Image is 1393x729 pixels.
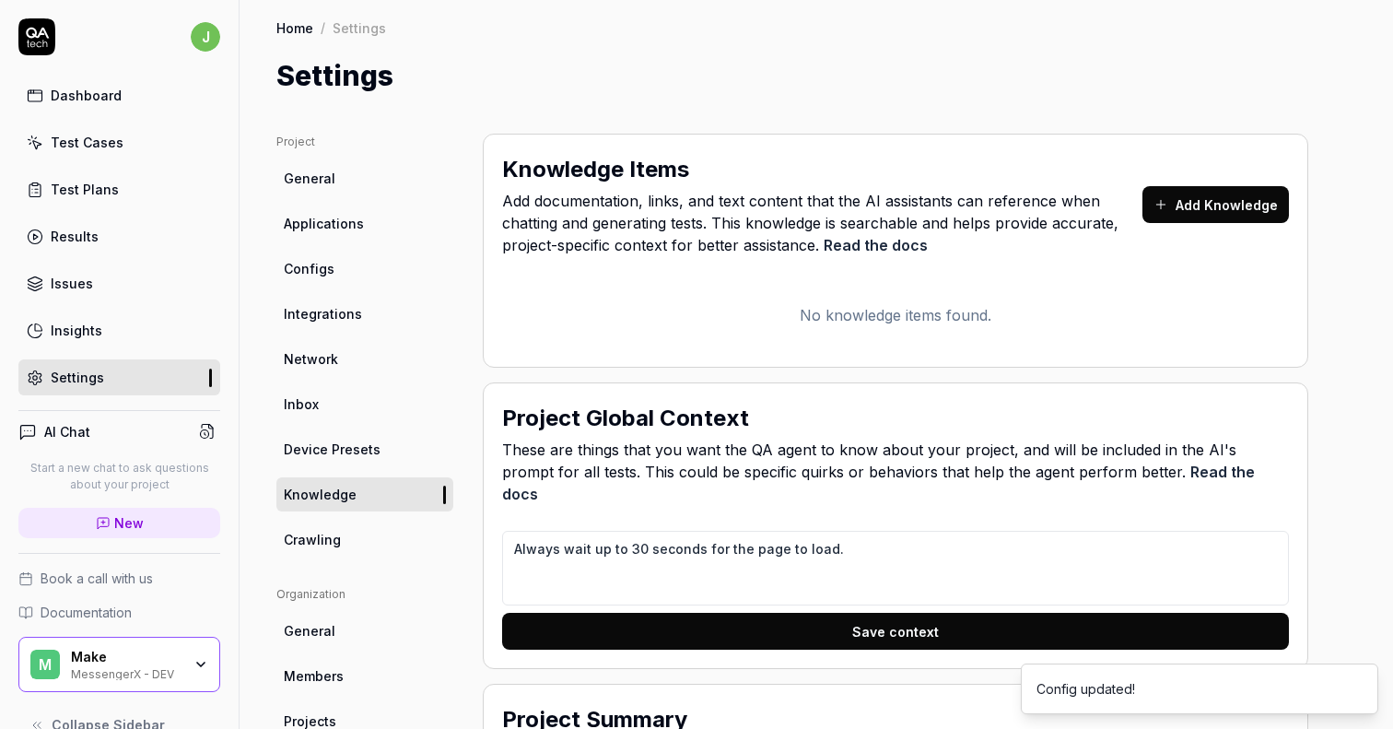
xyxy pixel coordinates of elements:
[41,569,153,588] span: Book a call with us
[1142,186,1289,223] button: Add Knowledge
[71,649,181,665] div: Make
[18,359,220,395] a: Settings
[18,460,220,493] p: Start a new chat to ask questions about your project
[44,422,90,441] h4: AI Chat
[18,77,220,113] a: Dashboard
[51,180,119,199] div: Test Plans
[18,312,220,348] a: Insights
[276,55,393,97] h1: Settings
[191,22,220,52] span: j
[71,665,181,680] div: MessengerX - DEV
[502,304,1289,326] p: No knowledge items found.
[18,508,220,538] a: New
[18,603,220,622] a: Documentation
[276,206,453,241] a: Applications
[276,659,453,693] a: Members
[276,477,453,511] a: Knowledge
[502,402,749,435] h2: Project Global Context
[284,394,319,414] span: Inbox
[321,18,325,37] div: /
[502,190,1142,256] span: Add documentation, links, and text content that the AI assistants can reference when chatting and...
[30,650,60,679] span: M
[284,304,362,323] span: Integrations
[18,637,220,692] button: MMakeMessengerX - DEV
[51,274,93,293] div: Issues
[51,227,99,246] div: Results
[284,621,335,641] span: General
[276,161,453,195] a: General
[276,614,453,648] a: General
[51,368,104,387] div: Settings
[276,523,453,557] a: Crawling
[276,387,453,421] a: Inbox
[191,18,220,55] button: j
[276,134,453,150] div: Project
[284,259,334,278] span: Configs
[18,218,220,254] a: Results
[18,265,220,301] a: Issues
[333,18,386,37] div: Settings
[284,666,344,686] span: Members
[41,603,132,622] span: Documentation
[502,153,689,186] h2: Knowledge Items
[18,124,220,160] a: Test Cases
[284,349,338,369] span: Network
[114,513,144,533] span: New
[284,530,341,549] span: Crawling
[18,171,220,207] a: Test Plans
[51,321,102,340] div: Insights
[276,252,453,286] a: Configs
[284,214,364,233] span: Applications
[824,236,928,254] a: Read the docs
[276,297,453,331] a: Integrations
[276,432,453,466] a: Device Presets
[284,440,380,459] span: Device Presets
[502,439,1289,505] span: These are things that you want the QA agent to know about your project, and will be included in t...
[502,613,1289,650] button: Save context
[51,86,122,105] div: Dashboard
[51,133,123,152] div: Test Cases
[276,342,453,376] a: Network
[276,586,453,603] div: Organization
[284,169,335,188] span: General
[284,485,357,504] span: Knowledge
[18,569,220,588] a: Book a call with us
[276,18,313,37] a: Home
[1036,679,1135,699] div: Config updated!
